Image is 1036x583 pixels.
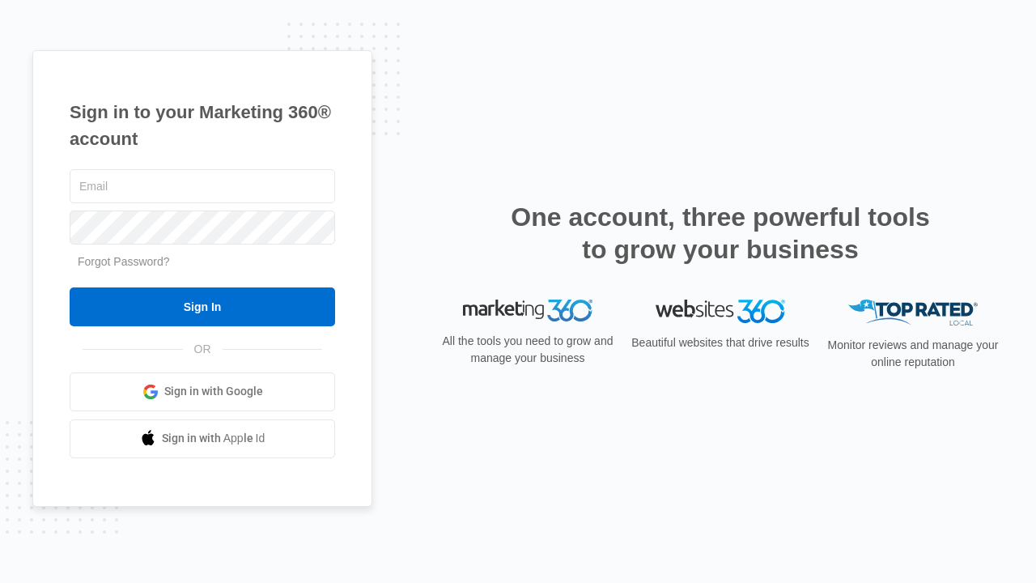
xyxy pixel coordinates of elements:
[70,169,335,203] input: Email
[630,334,811,351] p: Beautiful websites that drive results
[70,99,335,152] h1: Sign in to your Marketing 360® account
[70,287,335,326] input: Sign In
[656,300,785,323] img: Websites 360
[183,341,223,358] span: OR
[463,300,592,322] img: Marketing 360
[437,333,618,367] p: All the tools you need to grow and manage your business
[70,372,335,411] a: Sign in with Google
[78,255,170,268] a: Forgot Password?
[164,383,263,400] span: Sign in with Google
[848,300,978,326] img: Top Rated Local
[162,430,265,447] span: Sign in with Apple Id
[506,201,935,266] h2: One account, three powerful tools to grow your business
[822,337,1004,371] p: Monitor reviews and manage your online reputation
[70,419,335,458] a: Sign in with Apple Id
